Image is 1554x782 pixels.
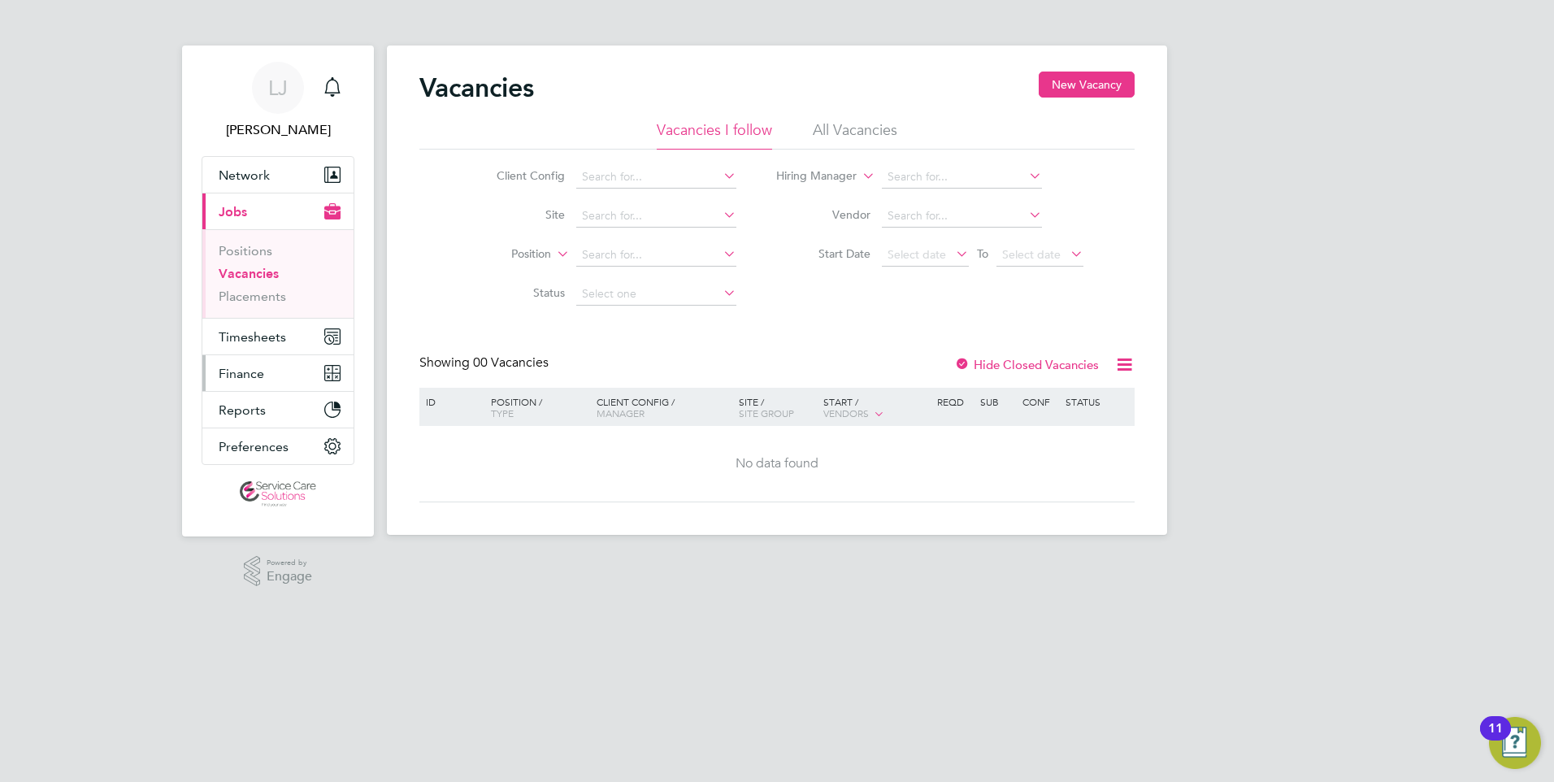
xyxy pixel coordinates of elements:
a: Vacancies [219,266,279,281]
a: Powered byEngage [244,556,313,587]
span: Lucy Jolley [202,120,354,140]
a: LJ[PERSON_NAME] [202,62,354,140]
div: 11 [1488,728,1503,749]
span: Manager [597,406,645,419]
button: Reports [202,392,354,428]
label: Hide Closed Vacancies [954,357,1099,372]
label: Hiring Manager [763,168,857,185]
img: servicecare-logo-retina.png [240,481,316,507]
div: Client Config / [593,388,735,427]
button: Network [202,157,354,193]
span: Preferences [219,439,289,454]
button: Finance [202,355,354,391]
input: Search for... [882,205,1042,228]
input: Select one [576,283,736,306]
span: Select date [888,247,946,262]
span: To [972,243,993,264]
span: Engage [267,570,312,584]
div: Start / [819,388,933,428]
span: Timesheets [219,329,286,345]
div: Site / [735,388,820,427]
input: Search for... [576,244,736,267]
a: Placements [219,289,286,304]
a: Positions [219,243,272,258]
div: Sub [976,388,1018,415]
div: No data found [422,455,1132,472]
button: Jobs [202,193,354,229]
input: Search for... [576,166,736,189]
div: Reqd [933,388,975,415]
span: LJ [268,77,288,98]
input: Search for... [576,205,736,228]
span: Select date [1002,247,1061,262]
div: Status [1061,388,1132,415]
span: Vendors [823,406,869,419]
h2: Vacancies [419,72,534,104]
div: ID [422,388,479,415]
span: Reports [219,402,266,418]
label: Start Date [777,246,870,261]
div: Position / [479,388,593,427]
span: Site Group [739,406,794,419]
button: Timesheets [202,319,354,354]
label: Position [458,246,551,263]
label: Site [471,207,565,222]
label: Client Config [471,168,565,183]
span: Finance [219,366,264,381]
span: 00 Vacancies [473,354,549,371]
span: Type [491,406,514,419]
button: Preferences [202,428,354,464]
span: Network [219,167,270,183]
a: Go to home page [202,481,354,507]
li: Vacancies I follow [657,120,772,150]
span: Jobs [219,204,247,219]
button: New Vacancy [1039,72,1135,98]
div: Conf [1018,388,1061,415]
li: All Vacancies [813,120,897,150]
label: Vendor [777,207,870,222]
label: Status [471,285,565,300]
div: Showing [419,354,552,371]
nav: Main navigation [182,46,374,537]
span: Powered by [267,556,312,570]
button: Open Resource Center, 11 new notifications [1489,717,1541,769]
div: Jobs [202,229,354,318]
input: Search for... [882,166,1042,189]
